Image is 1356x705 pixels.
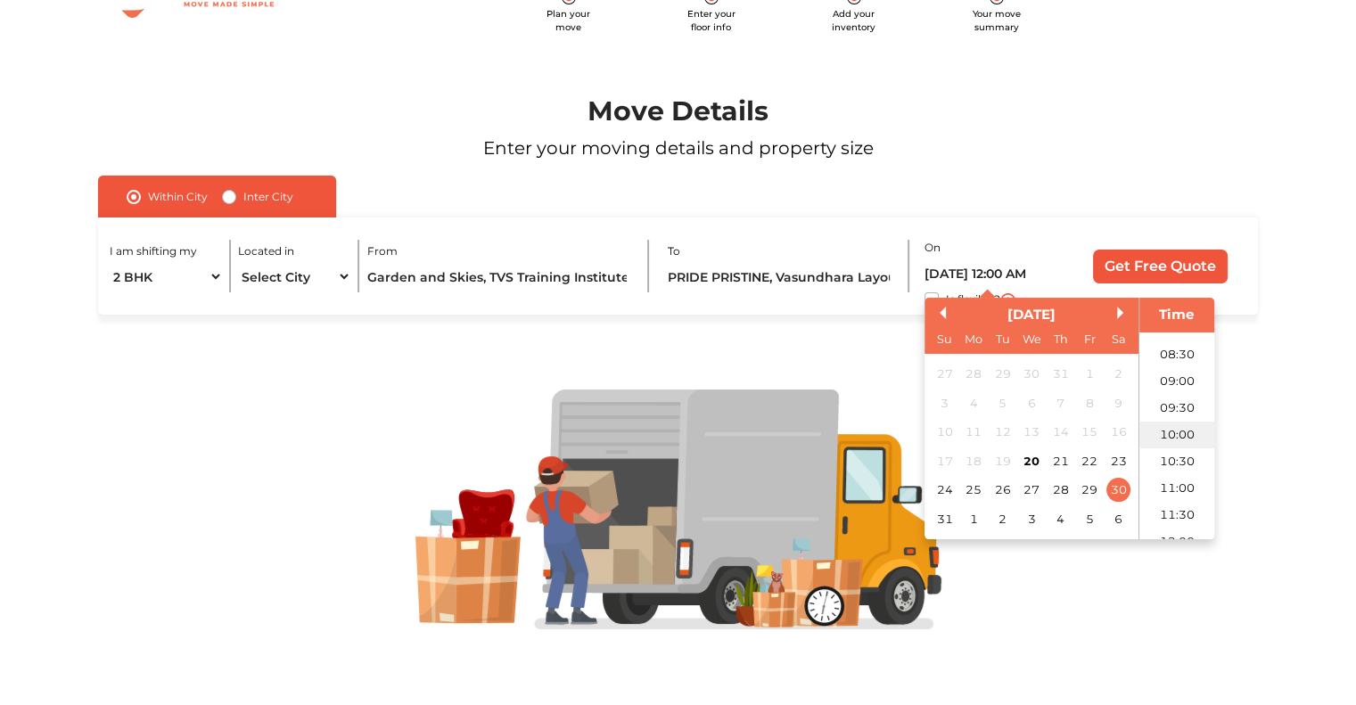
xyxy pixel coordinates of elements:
label: From [367,243,398,259]
label: To [667,243,679,259]
div: Fr [1077,328,1101,352]
div: Choose Thursday, August 21st, 2025 [1048,449,1072,473]
label: I am shifting my [110,243,197,259]
span: Plan your move [547,8,590,33]
li: 09:30 [1139,395,1215,422]
div: Not available Friday, August 15th, 2025 [1077,421,1101,445]
li: 11:30 [1139,502,1215,529]
div: Not available Sunday, August 10th, 2025 [933,421,957,445]
div: Not available Sunday, August 17th, 2025 [933,449,957,473]
div: Choose Friday, August 22nd, 2025 [1077,449,1101,473]
div: Choose Saturday, September 6th, 2025 [1106,507,1130,531]
li: 12:00 [1139,529,1215,555]
label: Inter City [243,186,293,208]
div: Choose Friday, August 29th, 2025 [1077,479,1101,503]
div: Not available Monday, August 11th, 2025 [962,421,986,445]
div: We [1020,328,1044,352]
div: Choose Wednesday, September 3rd, 2025 [1020,507,1044,531]
div: Not available Sunday, August 3rd, 2025 [933,391,957,415]
button: Previous Month [933,307,946,319]
div: Choose Friday, September 5th, 2025 [1077,507,1101,531]
div: Choose Monday, August 25th, 2025 [962,479,986,503]
span: Your move summary [973,8,1021,33]
div: Th [1048,328,1072,352]
div: Choose Thursday, September 4th, 2025 [1048,507,1072,531]
div: Sa [1106,328,1130,352]
div: Not available Saturday, August 2nd, 2025 [1106,363,1130,387]
div: Choose Wednesday, August 20th, 2025 [1020,449,1044,473]
div: Not available Tuesday, August 12th, 2025 [990,421,1015,445]
div: Not available Friday, August 1st, 2025 [1077,363,1101,387]
div: Not available Tuesday, August 5th, 2025 [990,391,1015,415]
input: Select date [925,258,1058,289]
p: Enter your moving details and property size [54,135,1302,161]
div: Not available Saturday, August 9th, 2025 [1106,391,1130,415]
div: Choose Saturday, August 23rd, 2025 [1106,449,1130,473]
div: Time [1144,305,1210,325]
li: 08:30 [1139,341,1215,368]
div: Choose Wednesday, August 27th, 2025 [1020,479,1044,503]
div: Choose Tuesday, September 2nd, 2025 [990,507,1015,531]
div: Not available Sunday, July 27th, 2025 [933,363,957,387]
div: Choose Sunday, August 31st, 2025 [933,507,957,531]
div: Not available Wednesday, August 13th, 2025 [1020,421,1044,445]
div: Not available Thursday, August 7th, 2025 [1048,391,1072,415]
button: Next Month [1117,307,1130,319]
div: Choose Monday, September 1st, 2025 [962,507,986,531]
span: Add your inventory [832,8,875,33]
div: Choose Sunday, August 24th, 2025 [933,479,957,503]
label: Within City [148,186,208,208]
li: 10:00 [1139,422,1215,448]
div: Not available Tuesday, July 29th, 2025 [990,363,1015,387]
div: Tu [990,328,1015,352]
input: Get Free Quote [1093,250,1228,283]
div: Not available Wednesday, July 30th, 2025 [1020,363,1044,387]
label: Is flexible? [946,289,1000,307]
div: [DATE] [925,305,1138,325]
div: Choose Saturday, August 30th, 2025 [1106,479,1130,503]
img: i [1000,293,1015,308]
div: Choose Tuesday, August 26th, 2025 [990,479,1015,503]
div: Choose Thursday, August 28th, 2025 [1048,479,1072,503]
div: Mo [962,328,986,352]
li: 09:00 [1139,368,1215,395]
div: Not available Monday, August 18th, 2025 [962,449,986,473]
div: month 2025-08 [930,360,1132,534]
label: On [925,240,941,256]
div: Not available Thursday, August 14th, 2025 [1048,421,1072,445]
div: Not available Thursday, July 31st, 2025 [1048,363,1072,387]
span: Enter your floor info [687,8,736,33]
div: Not available Saturday, August 16th, 2025 [1106,421,1130,445]
div: Not available Monday, August 4th, 2025 [962,391,986,415]
li: 10:30 [1139,448,1215,475]
div: Not available Tuesday, August 19th, 2025 [990,449,1015,473]
h1: Move Details [54,95,1302,127]
div: Not available Friday, August 8th, 2025 [1077,391,1101,415]
div: Not available Monday, July 28th, 2025 [962,363,986,387]
div: Not available Wednesday, August 6th, 2025 [1020,391,1044,415]
div: Su [933,328,957,352]
li: 11:00 [1139,475,1215,502]
input: Locality [367,261,633,292]
input: Locality [667,261,894,292]
label: Located in [238,243,294,259]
